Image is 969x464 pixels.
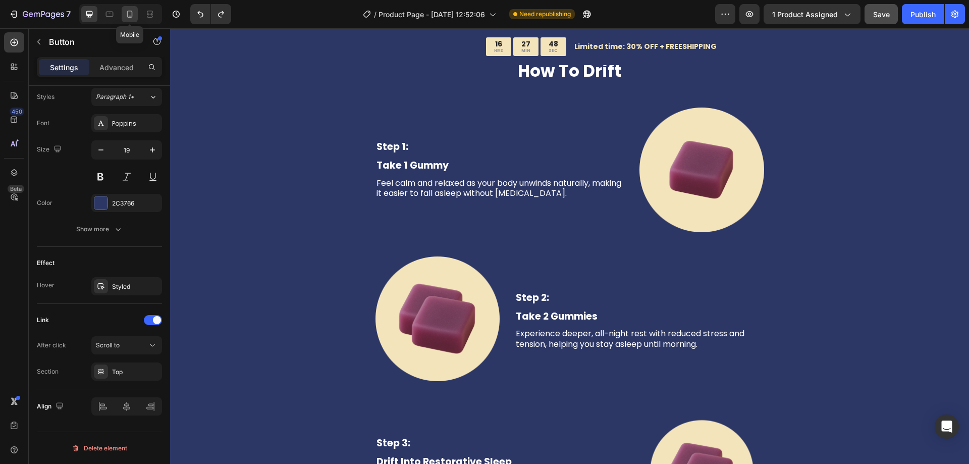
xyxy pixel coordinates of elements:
div: Delete element [72,442,127,454]
div: Link [37,316,49,325]
div: Align [37,400,66,414]
div: Effect [37,259,55,268]
span: Scroll to [96,341,120,349]
button: Delete element [37,440,162,456]
p: Experience deeper, all-night rest with reduced stress and tension, helping you stay asleep until ... [346,300,593,322]
iframe: To enrich screen reader interactions, please activate Accessibility in Grammarly extension settings [170,28,969,464]
div: Open Intercom Messenger [935,415,959,439]
p: Step 3: [206,409,453,422]
div: 2C3766 [112,199,159,208]
p: Button [49,36,135,48]
p: Step 1: [206,113,453,125]
p: Settings [50,62,78,73]
div: After click [37,341,66,350]
div: Section [37,367,59,376]
button: Save [865,4,898,24]
span: Save [873,10,890,19]
button: Publish [902,4,944,24]
div: Color [37,198,52,208]
button: Show more [37,220,162,238]
div: Publish [910,9,936,20]
p: 7 [66,8,71,20]
div: Top [112,368,159,377]
p: Advanced [99,62,134,73]
div: Font [37,119,49,128]
button: 1 product assigned [764,4,860,24]
h2: How To Drift [205,31,594,55]
img: gempages_585148150625338002-25c8e485-6658-4a76-9035-f6d0becb7e18.png [205,228,330,353]
div: Show more [76,224,123,234]
span: / [374,9,376,20]
p: Feel calm and relaxed as your body unwinds naturally, making it easier to fall asleep without [ME... [206,150,453,171]
button: Scroll to [91,336,162,354]
div: Size [37,143,64,157]
p: Take 1 Gummy [206,131,453,144]
p: Step 2: [346,264,593,276]
p: Take 2 Gummies [346,282,593,295]
span: Need republishing [519,10,571,19]
button: 7 [4,4,75,24]
img: gempages_585148150625338002-9921a2da-4acc-4029-9456-7dde504e2b03.png [469,79,594,204]
div: 450 [10,108,24,116]
span: Product Page - [DATE] 12:52:06 [379,9,485,20]
p: Drift Into Restorative Sleep [206,428,453,440]
button: Paragraph 1* [91,88,162,106]
div: Hover [37,281,55,290]
div: Beta [8,185,24,193]
div: Styles [37,92,55,101]
div: Poppins [112,119,159,128]
span: 1 product assigned [772,9,838,20]
div: Undo/Redo [190,4,231,24]
div: Styled [112,282,159,291]
span: Paragraph 1* [96,92,134,101]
